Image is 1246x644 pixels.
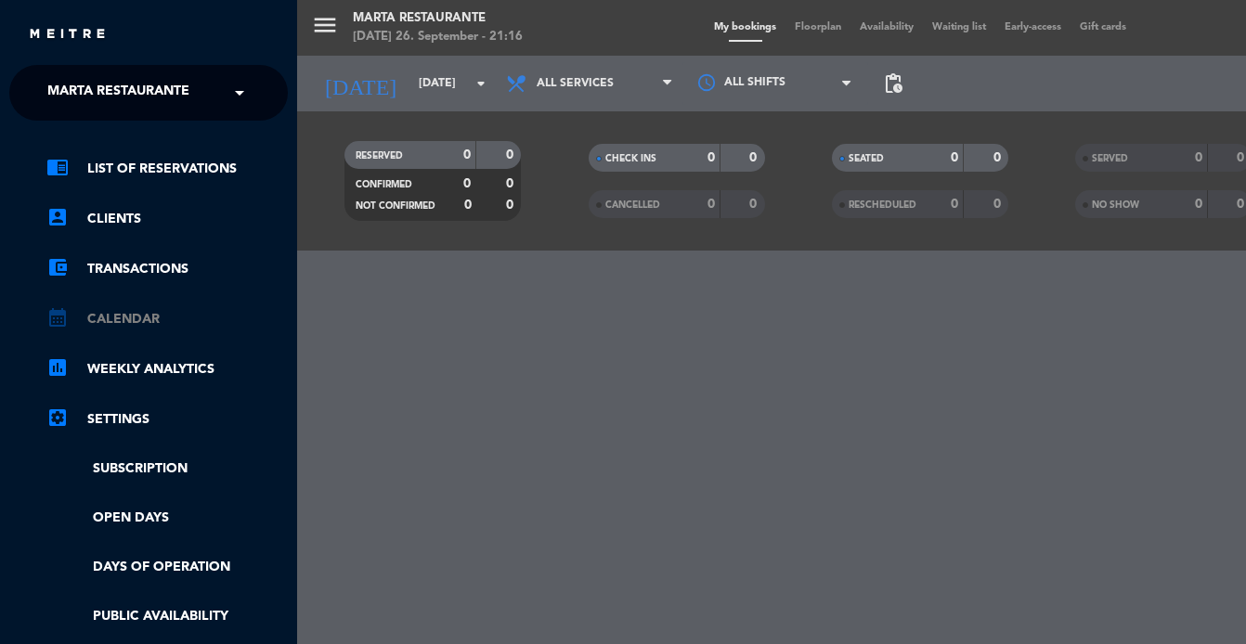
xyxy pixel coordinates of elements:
[46,557,288,578] a: Days of operation
[46,206,69,228] i: account_box
[46,356,69,379] i: assessment
[28,28,107,42] img: MEITRE
[46,408,288,431] a: Settings
[46,358,288,380] a: assessmentWeekly Analytics
[46,458,288,480] a: Subscription
[46,258,288,280] a: account_balance_walletTransactions
[46,606,288,627] a: Public availability
[46,508,288,529] a: Open Days
[47,73,189,112] span: Marta Restaurante
[46,156,69,178] i: chrome_reader_mode
[46,306,69,328] i: calendar_month
[46,406,69,429] i: settings_applications
[46,308,288,330] a: calendar_monthCalendar
[46,158,288,180] a: chrome_reader_modeList of Reservations
[46,208,288,230] a: account_boxClients
[46,256,69,278] i: account_balance_wallet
